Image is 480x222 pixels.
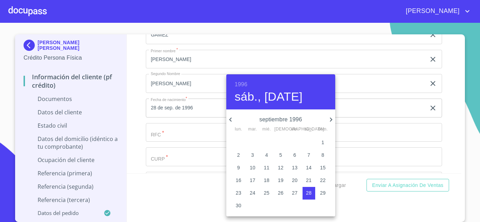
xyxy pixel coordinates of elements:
[260,174,273,187] button: 18
[232,126,245,133] span: lun.
[274,162,287,174] button: 12
[322,139,324,146] p: 1
[288,126,301,133] span: vie.
[317,136,329,149] button: 1
[320,189,326,196] p: 29
[306,164,312,171] p: 14
[288,149,301,162] button: 6
[274,149,287,162] button: 5
[260,187,273,200] button: 25
[303,162,315,174] button: 14
[303,149,315,162] button: 7
[306,189,312,196] p: 28
[251,152,254,159] p: 3
[246,174,259,187] button: 17
[303,126,315,133] span: sáb.
[237,152,240,159] p: 2
[288,187,301,200] button: 27
[235,89,303,104] button: sáb., [DATE]
[317,174,329,187] button: 22
[264,189,270,196] p: 25
[246,162,259,174] button: 10
[303,187,315,200] button: 28
[236,202,241,209] p: 30
[320,164,326,171] p: 15
[279,152,282,159] p: 5
[317,187,329,200] button: 29
[246,187,259,200] button: 24
[288,162,301,174] button: 13
[260,126,273,133] span: mié.
[235,80,247,89] button: 1996
[306,177,312,184] p: 21
[274,187,287,200] button: 26
[232,162,245,174] button: 9
[246,149,259,162] button: 3
[260,149,273,162] button: 4
[264,177,270,184] p: 18
[250,189,255,196] p: 24
[260,162,273,174] button: 11
[264,164,270,171] p: 11
[317,149,329,162] button: 8
[237,164,240,171] p: 9
[288,174,301,187] button: 20
[236,189,241,196] p: 23
[292,164,298,171] p: 13
[322,152,324,159] p: 8
[274,174,287,187] button: 19
[274,126,287,133] span: [DEMOGRAPHIC_DATA].
[307,152,310,159] p: 7
[317,126,329,133] span: dom.
[317,162,329,174] button: 15
[293,152,296,159] p: 6
[292,189,298,196] p: 27
[320,177,326,184] p: 22
[236,177,241,184] p: 16
[232,187,245,200] button: 23
[303,174,315,187] button: 21
[246,126,259,133] span: mar.
[278,177,284,184] p: 19
[232,149,245,162] button: 2
[265,152,268,159] p: 4
[232,174,245,187] button: 16
[292,177,298,184] p: 20
[235,115,327,124] p: septiembre 1996
[250,164,255,171] p: 10
[250,177,255,184] p: 17
[278,164,284,171] p: 12
[278,189,284,196] p: 26
[232,200,245,212] button: 30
